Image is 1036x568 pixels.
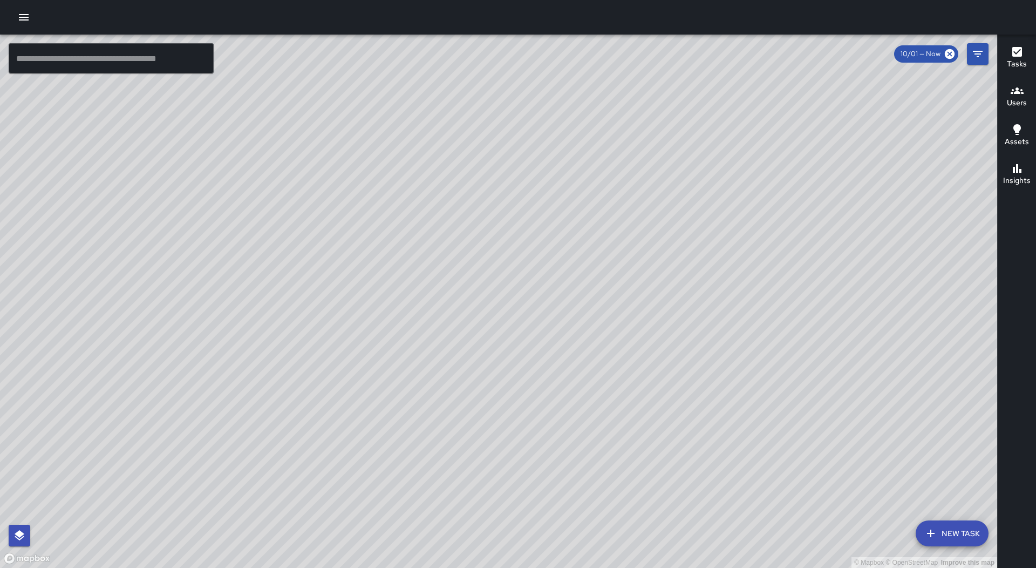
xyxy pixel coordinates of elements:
[894,45,958,63] div: 10/01 — Now
[1005,136,1029,148] h6: Assets
[1003,175,1031,187] h6: Insights
[967,43,989,65] button: Filters
[998,117,1036,155] button: Assets
[1007,58,1027,70] h6: Tasks
[916,520,989,546] button: New Task
[998,78,1036,117] button: Users
[894,49,947,59] span: 10/01 — Now
[998,39,1036,78] button: Tasks
[998,155,1036,194] button: Insights
[1007,97,1027,109] h6: Users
